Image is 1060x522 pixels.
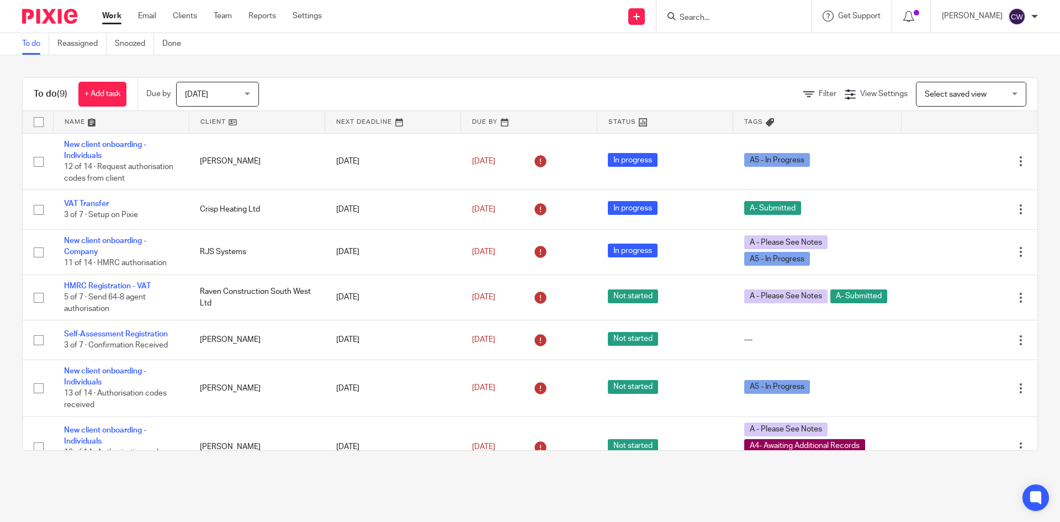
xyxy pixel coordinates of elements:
[185,91,208,98] span: [DATE]
[1008,8,1026,25] img: svg%3E
[608,244,658,257] span: In progress
[138,10,156,22] a: Email
[608,289,658,303] span: Not started
[64,449,167,468] span: 13 of 14 · Authorisation codes received
[744,439,865,453] span: A4- Awaiting Additional Records
[64,260,167,267] span: 11 of 14 · HMRC authorisation
[189,275,325,320] td: Raven Construction South West Ltd
[64,163,173,182] span: 12 of 14 · Request authorisation codes from client
[64,212,138,219] span: 3 of 7 · Setup on Pixie
[744,380,810,394] span: A5 - In Progress
[64,426,146,445] a: New client onboarding - Individuals
[744,201,801,215] span: A- Submitted
[608,380,658,394] span: Not started
[325,320,461,360] td: [DATE]
[472,293,495,301] span: [DATE]
[925,91,987,98] span: Select saved view
[744,289,828,303] span: A - Please See Notes
[472,248,495,256] span: [DATE]
[22,33,49,55] a: To do
[162,33,189,55] a: Done
[102,10,121,22] a: Work
[472,443,495,451] span: [DATE]
[78,82,126,107] a: + Add task
[115,33,154,55] a: Snoozed
[64,237,146,256] a: New client onboarding - Company
[608,439,658,453] span: Not started
[146,88,171,99] p: Due by
[325,133,461,190] td: [DATE]
[744,334,891,345] div: ---
[64,200,109,208] a: VAT Transfer
[744,153,810,167] span: A5 - In Progress
[679,13,778,23] input: Search
[472,384,495,392] span: [DATE]
[64,390,167,409] span: 13 of 14 · Authorisation codes received
[472,157,495,165] span: [DATE]
[189,133,325,190] td: [PERSON_NAME]
[744,423,828,436] span: A - Please See Notes
[173,10,197,22] a: Clients
[64,293,146,313] span: 5 of 7 · Send 64-8 agent authorisation
[608,201,658,215] span: In progress
[744,252,810,266] span: A5 - In Progress
[472,205,495,213] span: [DATE]
[248,10,276,22] a: Reports
[942,10,1003,22] p: [PERSON_NAME]
[57,89,67,98] span: (9)
[293,10,322,22] a: Settings
[57,33,107,55] a: Reassigned
[64,141,146,160] a: New client onboarding - Individuals
[189,360,325,416] td: [PERSON_NAME]
[860,90,908,98] span: View Settings
[325,416,461,478] td: [DATE]
[325,275,461,320] td: [DATE]
[830,289,887,303] span: A- Submitted
[189,229,325,275] td: RJS Systems
[64,342,168,350] span: 3 of 7 · Confirmation Received
[325,360,461,416] td: [DATE]
[22,9,77,24] img: Pixie
[64,282,151,290] a: HMRC Registration - VAT
[189,416,325,478] td: [PERSON_NAME]
[819,90,836,98] span: Filter
[189,190,325,229] td: Crisp Heating Ltd
[64,330,168,338] a: Self-Assessment Registration
[214,10,232,22] a: Team
[189,320,325,360] td: [PERSON_NAME]
[64,367,146,386] a: New client onboarding - Individuals
[744,235,828,249] span: A - Please See Notes
[325,229,461,275] td: [DATE]
[744,119,763,125] span: Tags
[325,190,461,229] td: [DATE]
[838,12,881,20] span: Get Support
[608,153,658,167] span: In progress
[608,332,658,346] span: Not started
[34,88,67,100] h1: To do
[472,336,495,344] span: [DATE]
